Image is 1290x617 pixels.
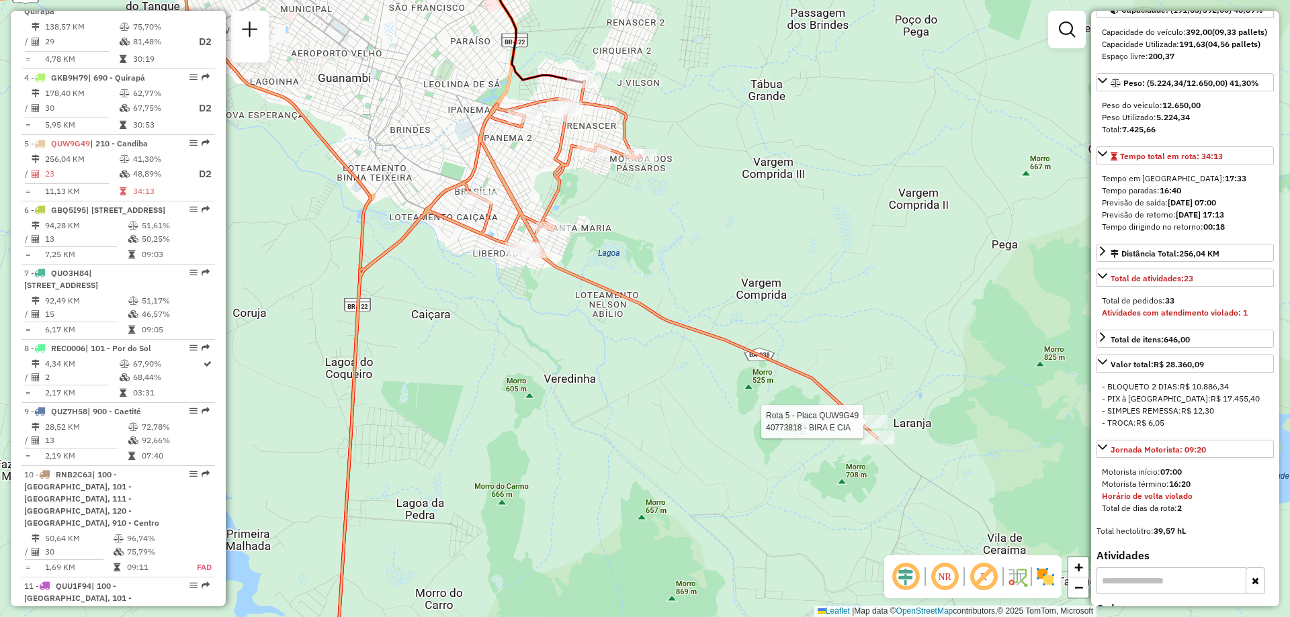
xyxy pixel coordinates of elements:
a: Nova sessão e pesquisa [236,16,263,46]
i: Distância Total [32,89,40,97]
span: QUU1F94 [56,581,91,591]
i: Distância Total [32,534,40,542]
td: 178,40 KM [44,87,119,100]
i: % de utilização da cubagem [120,38,130,46]
i: % de utilização do peso [128,297,138,305]
a: Tempo total em rota: 34:13 [1096,146,1274,164]
td: 15 [44,307,128,321]
td: = [24,449,31,463]
a: Exibir filtros [1053,16,1080,43]
strong: 17:33 [1225,173,1246,183]
span: | [STREET_ADDRESS] [24,268,98,290]
strong: 7.425,66 [1122,124,1156,134]
div: Previsão de saída: [1102,197,1268,209]
td: 2 [44,371,119,384]
td: / [24,34,31,50]
span: 7 - [24,268,98,290]
i: % de utilização da cubagem [120,170,130,178]
i: Total de Atividades [32,436,40,444]
i: % de utilização do peso [128,222,138,230]
em: Rota exportada [202,269,210,277]
td: 13 [44,232,128,246]
span: QUW9G49 [51,138,90,148]
td: 23 [44,166,119,183]
i: Tempo total em rota [128,326,135,334]
strong: [DATE] 07:00 [1168,197,1216,207]
i: % de utilização da cubagem [120,373,130,381]
td: 03:31 [132,386,202,399]
div: Distância Total: [1111,248,1219,260]
div: - PIX à [GEOGRAPHIC_DATA]: [1102,393,1268,405]
strong: 392,00 [1186,27,1212,37]
td: 50,64 KM [44,532,113,545]
div: Valor total:R$ 28.360,09 [1096,375,1274,434]
td: 72,78% [141,420,209,434]
td: 29 [44,34,119,50]
strong: 200,37 [1148,51,1174,61]
i: Distância Total [32,222,40,230]
td: / [24,434,31,447]
div: Valor total: [1111,359,1204,371]
td: 2,19 KM [44,449,128,463]
em: Opções [189,205,198,213]
td: 81,48% [132,34,186,50]
em: Rota exportada [202,73,210,81]
td: 07:40 [141,449,209,463]
strong: Horário de volta violado [1102,491,1193,501]
td: 67,90% [132,357,202,371]
i: Rota otimizada [204,360,212,368]
span: R$ 6,05 [1136,418,1164,428]
td: / [24,166,31,183]
td: = [24,248,31,261]
span: 4 - [24,73,145,83]
i: Tempo total em rota [120,55,126,63]
i: Tempo total em rota [120,121,126,129]
span: | 100 - [GEOGRAPHIC_DATA], 101 - [GEOGRAPHIC_DATA], 111 - [GEOGRAPHIC_DATA], 120 - [GEOGRAPHIC_DA... [24,469,159,528]
img: Fluxo de ruas [1006,566,1028,587]
div: - BLOQUETO 2 DIAS: [1102,381,1268,393]
div: Capacidade: (191,63/392,00) 48,89% [1096,21,1274,68]
td: 30:53 [132,118,186,132]
em: Opções [189,73,198,81]
em: Opções [189,470,198,478]
td: 256,04 KM [44,152,119,166]
strong: (04,56 pallets) [1205,39,1260,49]
td: 41,30% [132,152,186,166]
span: | 210 - Candiba [90,138,148,148]
i: Total de Atividades [32,170,40,178]
i: Tempo total em rota [120,389,126,397]
td: 68,44% [132,371,202,384]
td: 48,89% [132,166,186,183]
span: | [STREET_ADDRESS] [86,205,165,215]
a: OpenStreetMap [896,606,953,616]
span: GBQ5I95 [51,205,86,215]
span: Total de atividades: [1111,273,1193,283]
strong: 39,57 hL [1154,526,1186,536]
em: Opções [189,344,198,352]
i: Distância Total [32,423,40,431]
a: Total de itens:646,00 [1096,330,1274,348]
div: Tempo dirigindo no retorno: [1102,221,1268,233]
strong: 646,00 [1164,334,1190,344]
div: Capacidade do veículo: [1102,26,1268,38]
td: 51,61% [141,219,209,232]
i: % de utilização da cubagem [114,548,124,556]
p: D2 [187,167,212,182]
td: 92,49 KM [44,294,128,307]
strong: 2 [1177,503,1182,513]
a: Valor total:R$ 28.360,09 [1096,354,1274,373]
i: % de utilização da cubagem [128,310,138,318]
em: Rota exportada [202,205,210,213]
strong: 5.224,34 [1156,112,1190,122]
strong: 16:40 [1160,185,1181,195]
i: % de utilização da cubagem [128,235,138,243]
div: Total de pedidos: [1102,295,1268,307]
td: 2,17 KM [44,386,119,399]
p: D2 [187,34,212,50]
em: Opções [189,581,198,589]
span: + [1074,559,1083,575]
span: 6 - [24,205,165,215]
span: Peso: (5.224,34/12.650,00) 41,30% [1123,78,1259,88]
div: Total de itens: [1111,334,1190,346]
td: 09:05 [141,323,209,336]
